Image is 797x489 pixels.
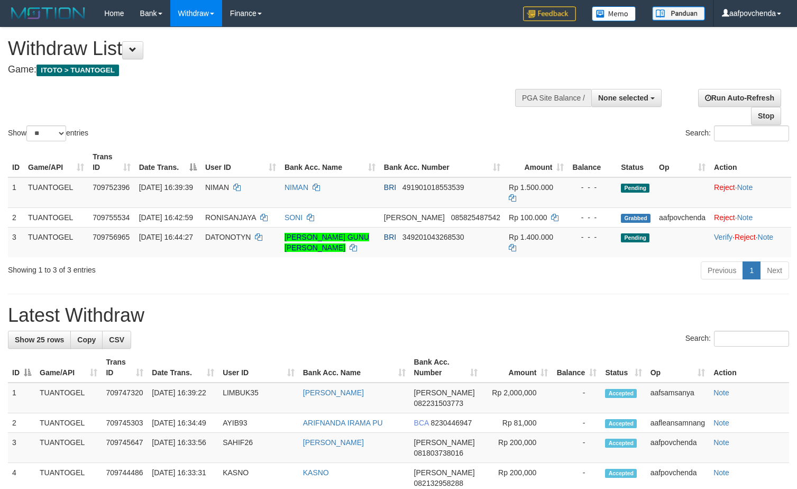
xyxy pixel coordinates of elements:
td: aafpovchenda [646,433,710,463]
a: Copy [70,331,103,349]
span: [DATE] 16:39:39 [139,183,193,192]
a: Reject [714,213,735,222]
td: TUANTOGEL [24,227,88,257]
th: Op: activate to sort column ascending [655,147,710,177]
td: - [552,383,601,413]
th: Amount: activate to sort column ascending [482,352,553,383]
span: Copy 8230446947 to clipboard [430,419,472,427]
td: 709745303 [102,413,148,433]
span: Copy 349201043268530 to clipboard [402,233,464,241]
th: Bank Acc. Name: activate to sort column ascending [299,352,410,383]
a: Next [760,261,789,279]
td: 709745647 [102,433,148,463]
span: [PERSON_NAME] [384,213,445,222]
th: ID: activate to sort column descending [8,352,35,383]
span: Copy 081803738016 to clipboard [414,449,463,457]
th: Bank Acc. Number: activate to sort column ascending [380,147,505,177]
div: - - - [572,232,612,242]
img: Feedback.jpg [523,6,576,21]
span: Accepted [605,419,637,428]
th: Date Trans.: activate to sort column descending [135,147,201,177]
th: Trans ID: activate to sort column ascending [88,147,134,177]
a: 1 [743,261,761,279]
td: 1 [8,383,35,413]
td: TUANTOGEL [24,177,88,208]
th: Bank Acc. Name: activate to sort column ascending [280,147,380,177]
select: Showentries [26,125,66,141]
span: BRI [384,233,396,241]
td: [DATE] 16:39:22 [148,383,218,413]
td: TUANTOGEL [35,433,102,463]
td: 2 [8,413,35,433]
a: Note [713,438,729,447]
a: KASNO [303,468,329,477]
span: Accepted [605,469,637,478]
td: 2 [8,207,24,227]
h4: Game: [8,65,521,75]
div: - - - [572,212,612,223]
td: · · [710,227,791,257]
span: Copy 082231503773 to clipboard [414,399,463,408]
label: Show entries [8,125,88,141]
span: None selected [598,94,648,102]
span: [PERSON_NAME] [414,388,475,397]
td: aafleansamnang [646,413,710,433]
td: LIMBUK35 [218,383,299,413]
span: Accepted [605,439,637,448]
th: Balance: activate to sort column ascending [552,352,601,383]
td: TUANTOGEL [35,413,102,433]
span: [PERSON_NAME] [414,468,475,477]
td: - [552,413,601,433]
img: Button%20Memo.svg [592,6,636,21]
a: SONI [285,213,303,222]
th: User ID: activate to sort column ascending [218,352,299,383]
label: Search: [685,125,789,141]
th: Status: activate to sort column ascending [601,352,646,383]
th: Status [617,147,655,177]
td: AYIB93 [218,413,299,433]
a: Note [758,233,774,241]
a: Stop [751,107,781,125]
div: PGA Site Balance / [515,89,591,107]
span: Accepted [605,389,637,398]
span: [PERSON_NAME] [414,438,475,447]
span: Show 25 rows [15,336,64,344]
h1: Latest Withdraw [8,305,789,326]
td: [DATE] 16:33:56 [148,433,218,463]
span: Pending [621,233,649,242]
th: ID [8,147,24,177]
th: Amount: activate to sort column ascending [505,147,568,177]
input: Search: [714,331,789,347]
td: TUANTOGEL [35,383,102,413]
label: Search: [685,331,789,347]
a: Note [713,419,729,427]
th: Game/API: activate to sort column ascending [35,352,102,383]
img: panduan.png [652,6,705,21]
span: BCA [414,419,429,427]
th: Balance [568,147,617,177]
a: CSV [102,331,131,349]
span: Copy [77,336,96,344]
a: Run Auto-Refresh [698,89,781,107]
span: RONISANJAYA [205,213,256,222]
span: Copy 491901018553539 to clipboard [402,183,464,192]
td: Rp 2,000,000 [482,383,553,413]
td: [DATE] 16:34:49 [148,413,218,433]
span: Copy 082132958288 to clipboard [414,479,463,487]
td: aafpovchenda [655,207,710,227]
span: Rp 100.000 [509,213,547,222]
span: Pending [621,184,649,193]
a: [PERSON_NAME] [303,438,364,447]
th: User ID: activate to sort column ascending [201,147,280,177]
td: SAHIF26 [218,433,299,463]
td: 709747320 [102,383,148,413]
td: 3 [8,227,24,257]
td: aafsamsanya [646,383,710,413]
th: Date Trans.: activate to sort column ascending [148,352,218,383]
td: · [710,207,791,227]
td: 3 [8,433,35,463]
th: Action [709,352,789,383]
span: Copy 085825487542 to clipboard [451,213,500,222]
span: NIMAN [205,183,229,192]
th: Op: activate to sort column ascending [646,352,710,383]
